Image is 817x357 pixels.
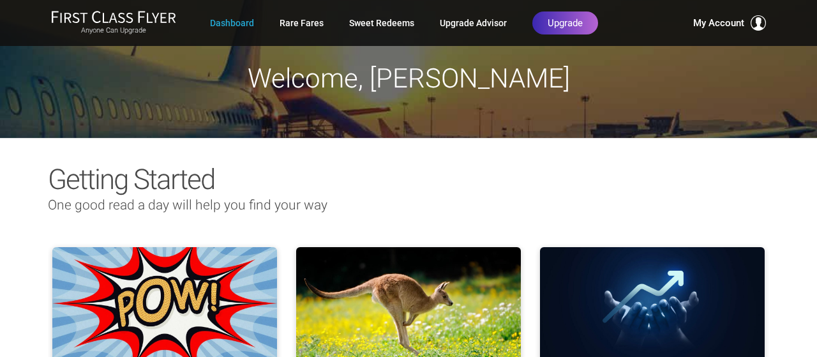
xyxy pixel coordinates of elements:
a: Dashboard [210,11,254,34]
small: Anyone Can Upgrade [51,26,176,35]
span: Welcome, [PERSON_NAME] [248,63,570,94]
span: My Account [693,15,744,31]
a: Upgrade [532,11,598,34]
a: Sweet Redeems [349,11,414,34]
a: Rare Fares [280,11,324,34]
a: First Class FlyerAnyone Can Upgrade [51,10,176,36]
button: My Account [693,15,766,31]
span: One good read a day will help you find your way [48,197,327,213]
img: First Class Flyer [51,10,176,24]
span: Getting Started [48,163,214,196]
a: Upgrade Advisor [440,11,507,34]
